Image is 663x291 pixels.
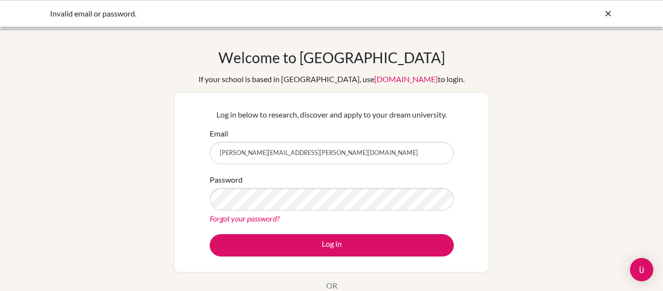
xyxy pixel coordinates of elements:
div: If your school is based in [GEOGRAPHIC_DATA], use to login. [199,73,464,85]
label: Email [210,128,228,139]
div: Invalid email or password. [50,8,467,19]
label: Password [210,174,243,186]
a: [DOMAIN_NAME] [374,74,438,84]
a: Forgot your password? [210,214,280,223]
button: Log in [210,234,454,257]
div: Open Intercom Messenger [630,258,653,281]
h1: Welcome to [GEOGRAPHIC_DATA] [218,49,445,66]
p: Log in below to research, discover and apply to your dream university. [210,109,454,120]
